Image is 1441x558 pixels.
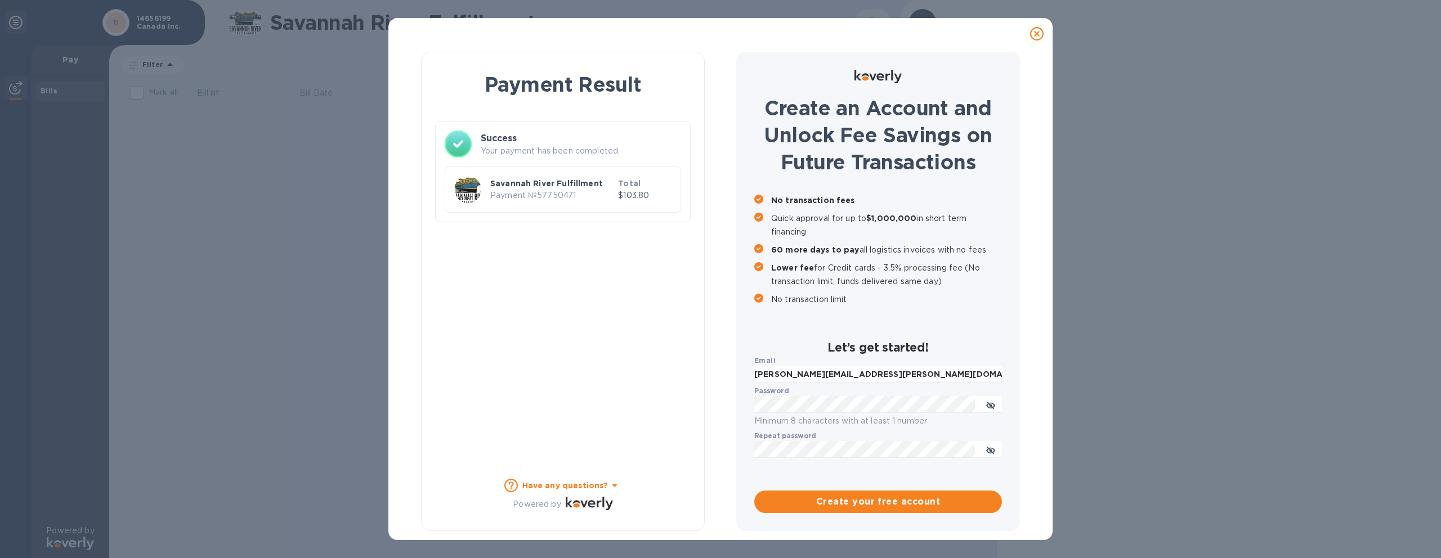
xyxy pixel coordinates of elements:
p: Your payment has been completed. [481,145,681,157]
b: Lower fee [771,263,814,272]
button: toggle password visibility [979,393,1002,416]
p: all logistics invoices with no fees [771,243,1002,256]
p: Powered by [513,498,561,510]
b: $1,000,000 [866,214,916,223]
label: Password [754,388,789,395]
b: Total [618,179,641,188]
h1: Create an Account and Unlock Fee Savings on Future Transactions [754,94,1002,175]
input: Enter email address [754,366,1002,383]
p: Payment № 57750471 [490,190,614,201]
h2: Let’s get started! [754,340,1002,354]
b: 60 more days to pay [771,245,860,254]
b: Email [754,356,776,364]
button: toggle password visibility [979,438,1002,461]
b: No transaction fees [771,196,855,205]
b: Have any questions? [522,481,608,490]
label: Repeat password [754,433,816,440]
p: No transaction limit [771,292,1002,306]
img: Logo [566,497,613,510]
p: Quick approval for up to in short term financing [771,211,1002,238]
button: Create your free account [754,490,1002,513]
p: for Credit cards - 3.5% processing fee (No transaction limit, funds delivered same day) [771,261,1002,288]
img: Logo [854,70,902,83]
p: $103.80 [618,190,672,201]
h3: Success [481,132,681,145]
h1: Payment Result [440,70,686,98]
span: Create your free account [763,495,993,508]
p: Minimum 8 characters with at least 1 number [754,415,1002,427]
p: Savannah River Fulfillment [490,178,614,189]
